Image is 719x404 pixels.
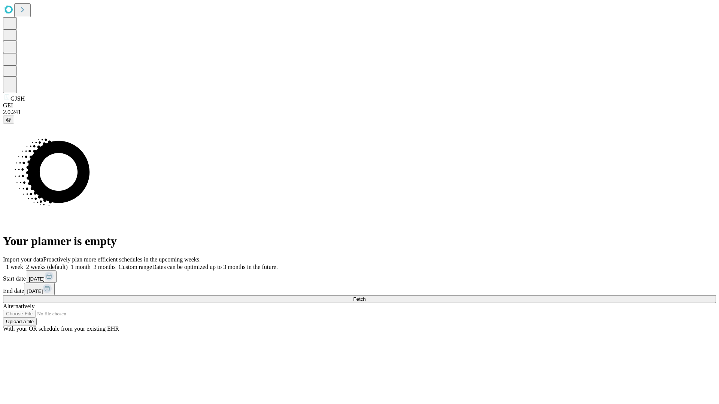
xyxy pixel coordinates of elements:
span: 1 week [6,264,23,270]
span: @ [6,117,11,122]
span: Alternatively [3,303,34,309]
div: GEI [3,102,716,109]
button: [DATE] [24,283,55,295]
div: Start date [3,270,716,283]
button: @ [3,116,14,123]
span: Import your data [3,256,43,263]
span: With your OR schedule from your existing EHR [3,325,119,332]
div: 2.0.241 [3,109,716,116]
span: [DATE] [27,288,43,294]
span: Fetch [353,296,365,302]
span: 1 month [71,264,91,270]
span: Proactively plan more efficient schedules in the upcoming weeks. [43,256,201,263]
span: 2 weeks (default) [26,264,68,270]
button: Upload a file [3,318,37,325]
span: Custom range [119,264,152,270]
div: End date [3,283,716,295]
span: 3 months [94,264,116,270]
button: Fetch [3,295,716,303]
span: GJSH [10,95,25,102]
span: [DATE] [29,276,45,282]
span: Dates can be optimized up to 3 months in the future. [152,264,277,270]
h1: Your planner is empty [3,234,716,248]
button: [DATE] [26,270,57,283]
